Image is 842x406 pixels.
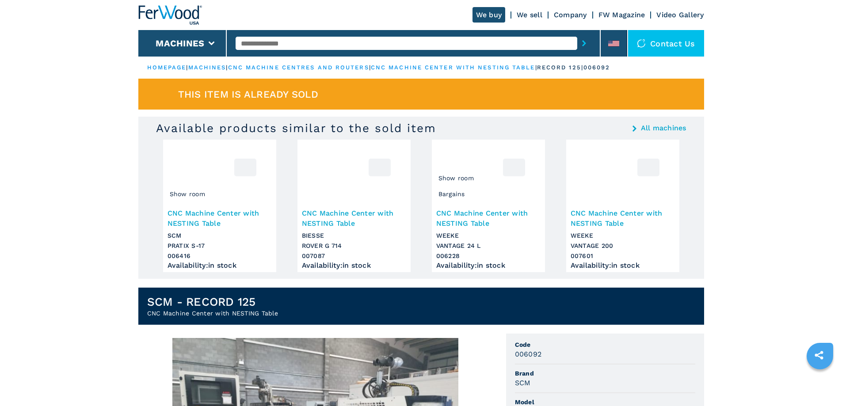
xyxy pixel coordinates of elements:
[628,30,704,57] div: Contact us
[804,366,835,399] iframe: Chat
[147,309,278,318] h2: CNC Machine Center with NESTING Table
[228,64,369,71] a: cnc machine centres and routers
[188,64,226,71] a: machines
[656,11,704,19] a: Video Gallery
[577,33,591,53] button: submit-button
[472,7,506,23] a: We buy
[297,140,411,272] a: CNC Machine Center with NESTING Table BIESSE ROVER G 714007087CNC Machine Center with NESTING Tab...
[168,231,272,261] h3: SCM PRATIX S-17 006416
[147,64,187,71] a: HOMEPAGE
[226,64,228,71] span: |
[436,231,541,261] h3: WEEKE VANTAGE 24 L 006228
[571,208,675,228] h3: CNC Machine Center with NESTING Table
[369,64,371,71] span: |
[598,11,645,19] a: FW Magazine
[436,208,541,228] h3: CNC Machine Center with NESTING Table
[302,231,406,261] h3: BIESSE ROVER G 714 007087
[571,263,675,268] div: Availability : in stock
[808,344,830,366] a: sharethis
[138,5,202,25] img: Ferwood
[515,378,531,388] h3: SCM
[515,349,542,359] h3: 006092
[535,64,537,71] span: |
[566,140,679,272] a: CNC Machine Center with NESTING Table WEEKE VANTAGE 200007601CNC Machine Center with NESTING Tabl...
[436,171,476,185] span: Show room
[168,208,272,228] h3: CNC Machine Center with NESTING Table
[436,263,541,268] div: Availability : in stock
[432,140,545,272] a: CNC Machine Center with NESTING Table WEEKE VANTAGE 24 LBargainsShow room006228CNC Machine Center...
[302,263,406,268] div: Availability : in stock
[302,208,406,228] h3: CNC Machine Center with NESTING Table
[168,187,207,201] span: Show room
[186,64,188,71] span: |
[436,187,467,201] span: Bargains
[156,121,436,135] h3: Available products similar to the sold item
[515,340,695,349] span: Code
[641,125,686,132] a: All machines
[371,64,535,71] a: cnc machine center with nesting table
[163,140,276,272] a: CNC Machine Center with NESTING Table SCM PRATIX S-17Show room006416CNC Machine Center with NESTI...
[554,11,587,19] a: Company
[178,89,318,99] span: This item is already sold
[637,39,646,48] img: Contact us
[156,38,204,49] button: Machines
[515,369,695,378] span: Brand
[147,295,278,309] h1: SCM - RECORD 125
[537,64,583,72] p: record 125 |
[583,64,610,72] p: 006092
[168,263,272,268] div: Availability : in stock
[571,231,675,261] h3: WEEKE VANTAGE 200 007601
[517,11,542,19] a: We sell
